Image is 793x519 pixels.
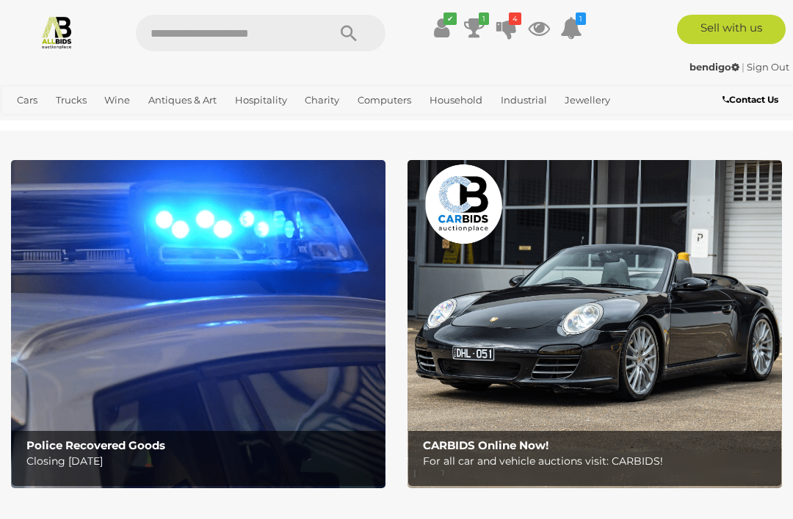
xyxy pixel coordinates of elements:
img: CARBIDS Online Now! [408,160,782,488]
a: Police Recovered Goods Police Recovered Goods Closing [DATE] [11,160,385,488]
a: Contact Us [723,92,782,108]
button: Search [312,15,385,51]
a: 1 [463,15,485,41]
b: Contact Us [723,94,778,105]
a: Industrial [495,88,553,112]
a: Hospitality [229,88,293,112]
a: Sell with us [677,15,786,44]
a: CARBIDS Online Now! CARBIDS Online Now! For all car and vehicle auctions visit: CARBIDS! [408,160,782,488]
a: Antiques & Art [142,88,222,112]
i: 4 [509,12,521,25]
a: [GEOGRAPHIC_DATA] [105,112,221,137]
img: Allbids.com.au [40,15,74,49]
a: Cars [11,88,43,112]
b: Police Recovered Goods [26,438,165,452]
a: Household [424,88,488,112]
a: Charity [299,88,345,112]
a: 1 [560,15,582,41]
a: Sports [57,112,99,137]
i: ✔ [443,12,457,25]
img: Police Recovered Goods [11,160,385,488]
a: Wine [98,88,136,112]
p: Closing [DATE] [26,452,377,471]
p: For all car and vehicle auctions visit: CARBIDS! [423,452,774,471]
strong: bendigo [689,61,739,73]
a: Jewellery [559,88,616,112]
a: bendigo [689,61,742,73]
span: | [742,61,745,73]
a: ✔ [431,15,453,41]
i: 1 [479,12,489,25]
a: 4 [496,15,518,41]
a: Sign Out [747,61,789,73]
i: 1 [576,12,586,25]
a: Computers [352,88,417,112]
a: Trucks [50,88,93,112]
a: Office [11,112,51,137]
b: CARBIDS Online Now! [423,438,548,452]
